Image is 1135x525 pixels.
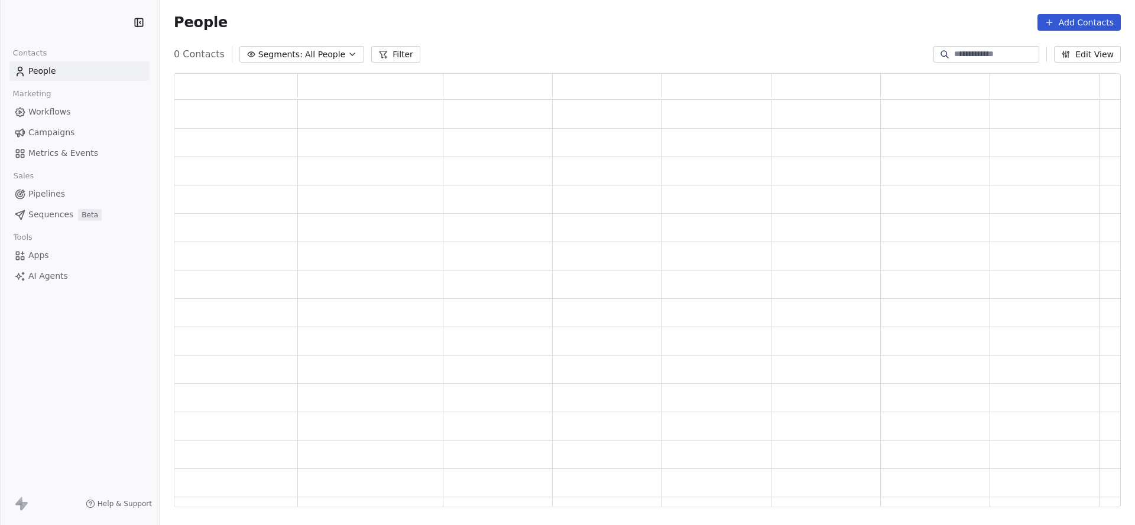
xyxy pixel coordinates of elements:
a: Pipelines [9,184,150,204]
a: Help & Support [86,499,152,508]
button: Edit View [1054,46,1121,63]
a: Workflows [9,102,150,122]
button: Add Contacts [1037,14,1121,31]
span: Contacts [8,44,52,62]
span: Pipelines [28,188,65,200]
span: People [28,65,56,77]
span: All People [305,48,345,61]
span: Metrics & Events [28,147,98,159]
span: Tools [8,229,37,246]
span: Beta [78,209,102,221]
a: People [9,61,150,81]
span: Sequences [28,208,73,221]
a: SequencesBeta [9,205,150,224]
span: People [174,14,228,31]
span: Segments: [258,48,303,61]
span: 0 Contacts [174,47,225,61]
button: Filter [371,46,420,63]
a: AI Agents [9,266,150,286]
span: Workflows [28,106,71,118]
span: Marketing [8,85,56,103]
a: Campaigns [9,123,150,142]
span: AI Agents [28,270,68,282]
span: Campaigns [28,126,74,139]
span: Sales [8,167,39,185]
a: Apps [9,246,150,265]
span: Apps [28,249,49,262]
a: Metrics & Events [9,144,150,163]
span: Help & Support [98,499,152,508]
